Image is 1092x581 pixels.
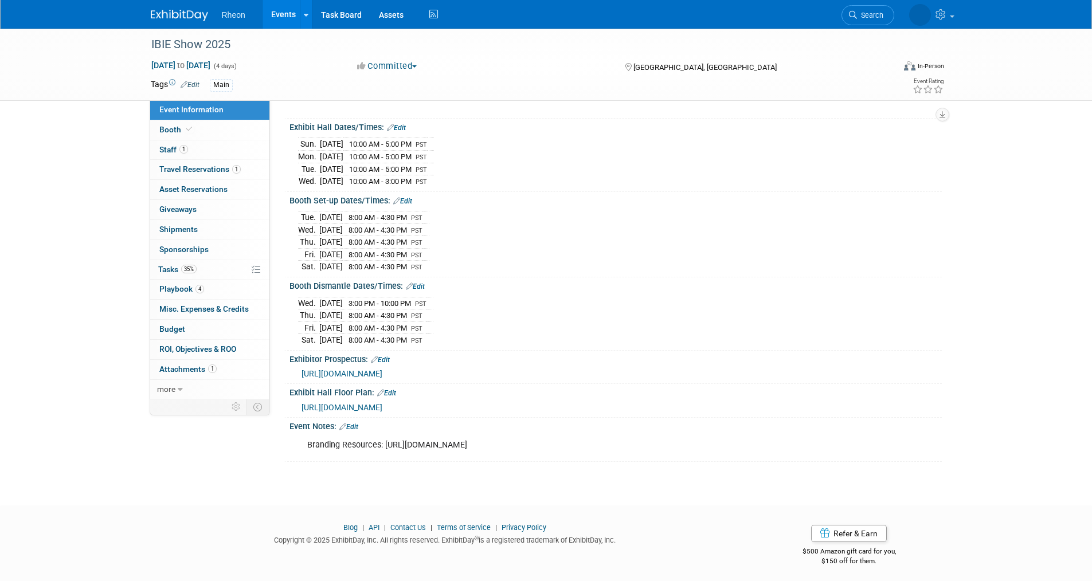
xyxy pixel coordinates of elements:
[343,523,358,532] a: Blog
[387,124,406,132] a: Edit
[371,356,390,364] a: Edit
[411,337,422,344] span: PST
[416,154,427,161] span: PST
[298,175,320,187] td: Wed.
[411,227,422,234] span: PST
[416,141,427,148] span: PST
[411,325,422,332] span: PST
[298,297,319,309] td: Wed.
[298,138,320,151] td: Sun.
[302,403,382,412] a: [URL][DOMAIN_NAME]
[289,192,942,207] div: Booth Set-up Dates/Times:
[289,277,942,292] div: Booth Dismantle Dates/Times:
[349,238,407,246] span: 8:00 AM - 4:30 PM
[320,175,343,187] td: [DATE]
[827,60,945,77] div: Event Format
[159,344,236,354] span: ROI, Objectives & ROO
[150,260,269,280] a: Tasks35%
[159,245,209,254] span: Sponsorships
[289,384,942,399] div: Exhibit Hall Floor Plan:
[411,214,422,222] span: PST
[319,223,343,236] td: [DATE]
[298,334,319,346] td: Sat.
[339,423,358,431] a: Edit
[157,384,175,394] span: more
[319,248,343,261] td: [DATE]
[298,261,319,273] td: Sat.
[159,184,228,194] span: Asset Reservations
[289,119,942,134] div: Exhibit Hall Dates/Times:
[428,523,435,532] span: |
[298,151,320,163] td: Mon.
[502,523,546,532] a: Privacy Policy
[841,5,894,25] a: Search
[302,369,382,378] a: [URL][DOMAIN_NAME]
[492,523,500,532] span: |
[757,556,942,566] div: $150 off for them.
[181,265,197,273] span: 35%
[349,226,407,234] span: 8:00 AM - 4:30 PM
[150,220,269,240] a: Shipments
[150,120,269,140] a: Booth
[298,248,319,261] td: Fri.
[159,145,188,154] span: Staff
[210,79,233,91] div: Main
[222,10,245,19] span: Rheon
[411,239,422,246] span: PST
[406,282,425,290] a: Edit
[319,321,343,334] td: [DATE]
[437,523,491,532] a: Terms of Service
[151,10,208,21] img: ExhibitDay
[150,200,269,219] a: Giveaways
[150,340,269,359] a: ROI, Objectives & ROO
[175,61,186,70] span: to
[349,250,407,259] span: 8:00 AM - 4:30 PM
[319,261,343,273] td: [DATE]
[320,138,343,151] td: [DATE]
[151,60,211,70] span: [DATE] [DATE]
[181,81,199,89] a: Edit
[411,264,422,271] span: PST
[369,523,379,532] a: API
[349,140,412,148] span: 10:00 AM - 5:00 PM
[246,399,269,414] td: Toggle Event Tabs
[159,284,204,293] span: Playbook
[289,351,942,366] div: Exhibitor Prospectus:
[633,63,777,72] span: [GEOGRAPHIC_DATA], [GEOGRAPHIC_DATA]
[411,252,422,259] span: PST
[393,197,412,205] a: Edit
[904,61,915,70] img: Format-Inperson.png
[213,62,237,70] span: (4 days)
[298,211,319,224] td: Tue.
[319,211,343,224] td: [DATE]
[349,213,407,222] span: 8:00 AM - 4:30 PM
[416,178,427,186] span: PST
[151,532,740,545] div: Copyright © 2025 ExhibitDay, Inc. All rights reserved. ExhibitDay is a registered trademark of Ex...
[159,205,197,214] span: Giveaways
[349,262,407,271] span: 8:00 AM - 4:30 PM
[353,60,421,72] button: Committed
[416,166,427,174] span: PST
[298,223,319,236] td: Wed.
[319,334,343,346] td: [DATE]
[349,165,412,174] span: 10:00 AM - 5:00 PM
[179,145,188,154] span: 1
[298,321,319,334] td: Fri.
[757,539,942,566] div: $500 Amazon gift card for you,
[390,523,426,532] a: Contact Us
[415,300,426,308] span: PST
[319,236,343,249] td: [DATE]
[811,525,887,542] a: Refer & Earn
[158,265,197,274] span: Tasks
[147,34,877,55] div: IBIE Show 2025
[150,300,269,319] a: Misc. Expenses & Credits
[320,163,343,175] td: [DATE]
[150,100,269,120] a: Event Information
[917,62,944,70] div: In-Person
[349,177,412,186] span: 10:00 AM - 3:00 PM
[913,78,944,84] div: Event Rating
[377,389,396,397] a: Edit
[349,336,407,344] span: 8:00 AM - 4:30 PM
[150,180,269,199] a: Asset Reservations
